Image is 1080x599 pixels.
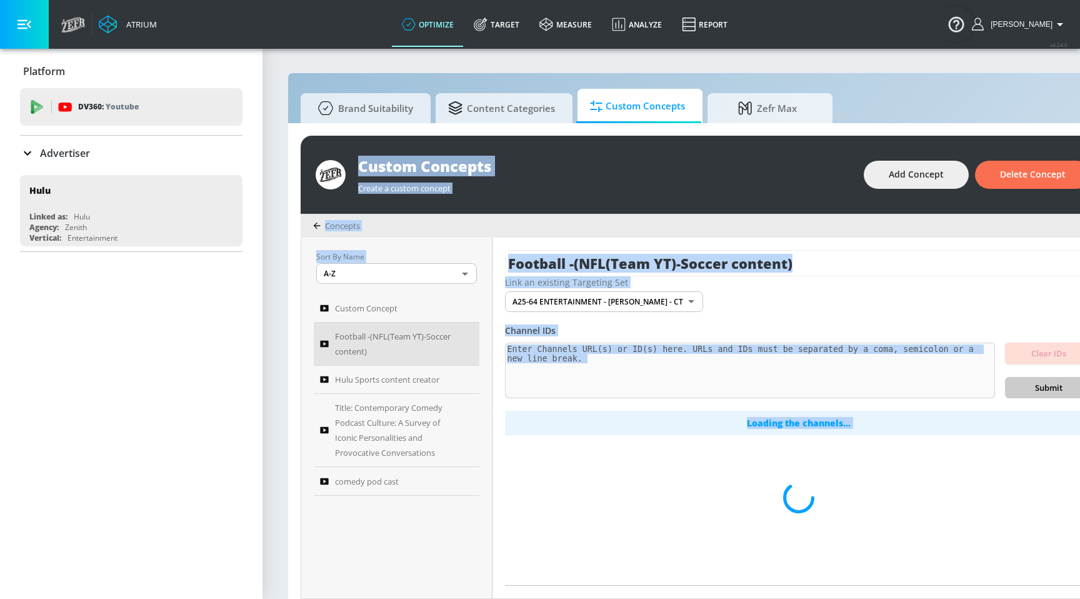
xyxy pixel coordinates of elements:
[325,220,360,231] span: Concepts
[316,250,477,263] p: Sort By Name
[313,93,413,123] span: Brand Suitability
[65,222,87,233] div: Zenith
[314,394,479,467] a: Title: Contemporary Comedy Podcast Culture: A Survey of Iconic Personalities and Provocative Conv...
[67,233,117,243] div: Entertainment
[314,366,479,395] a: Hulu Sports content creator
[864,161,969,189] button: Add Concept
[529,2,602,47] a: measure
[358,176,851,194] div: Create a custom concept
[314,294,479,323] a: Custom Concept
[313,220,360,231] div: Concepts
[20,88,242,126] div: DV360: Youtube
[29,211,67,222] div: Linked as:
[358,156,851,176] div: Custom Concepts
[99,15,157,34] a: Atrium
[464,2,529,47] a: Target
[986,20,1052,29] span: login as: justin.nim@zefr.com
[23,64,65,78] p: Platform
[121,19,157,30] div: Atrium
[316,263,477,284] div: A-Z
[78,100,139,114] p: DV360:
[335,372,439,387] span: Hulu Sports content creator
[602,2,672,47] a: Analyze
[672,2,737,47] a: Report
[590,91,685,121] span: Custom Concepts
[20,136,242,171] div: Advertiser
[20,175,242,246] div: HuluLinked as:HuluAgency:ZenithVertical:Entertainment
[335,329,456,359] span: Football -(NFL(Team YT)-Soccer content)
[314,323,479,366] a: Football -(NFL(Team YT)-Soccer content)
[314,467,479,496] a: comedy pod cast
[889,167,944,183] span: Add Concept
[972,17,1067,32] button: [PERSON_NAME]
[335,400,456,460] span: Title: Contemporary Comedy Podcast Culture: A Survey of Iconic Personalities and Provocative Conv...
[1000,167,1066,183] span: Delete Concept
[448,93,555,123] span: Content Categories
[29,184,51,196] div: Hulu
[335,301,397,316] span: Custom Concept
[106,100,139,113] p: Youtube
[335,474,399,489] span: comedy pod cast
[505,291,703,312] div: A25-64 ENTERTAINMENT - [PERSON_NAME] - CT
[20,54,242,89] div: Platform
[40,146,90,160] p: Advertiser
[74,211,90,222] div: Hulu
[29,233,61,243] div: Vertical:
[29,222,59,233] div: Agency:
[1050,41,1067,48] span: v 4.24.0
[720,93,815,123] span: Zefr Max
[392,2,464,47] a: optimize
[939,6,974,41] button: Open Resource Center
